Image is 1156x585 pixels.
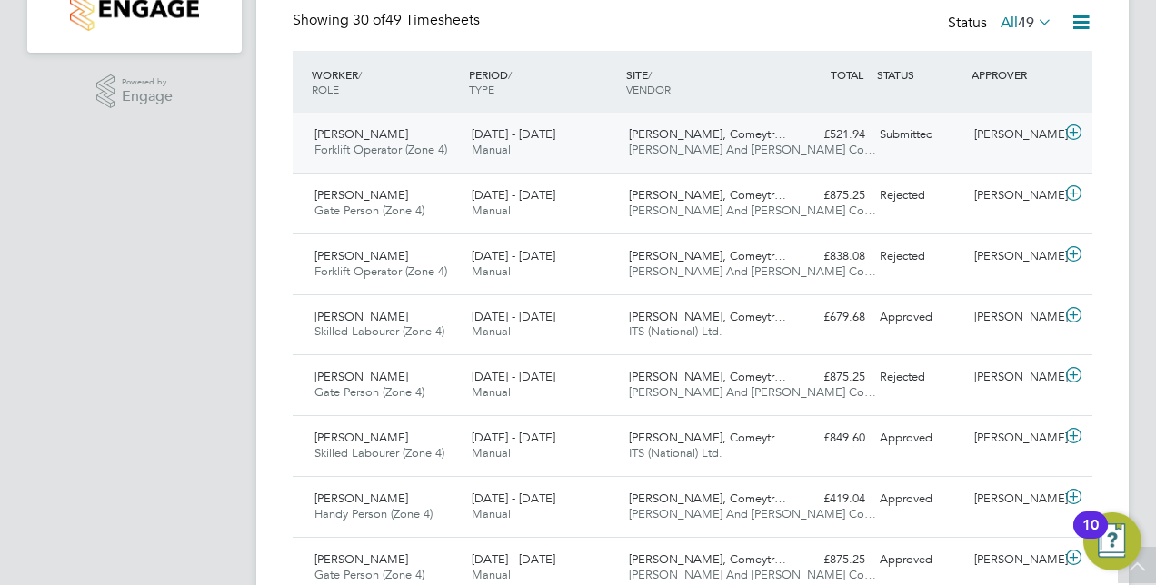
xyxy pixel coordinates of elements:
span: Gate Person (Zone 4) [314,384,424,400]
span: 30 of [353,11,385,29]
div: [PERSON_NAME] [967,120,1061,150]
div: £679.68 [778,302,872,332]
div: Showing [293,11,483,30]
div: [PERSON_NAME] [967,181,1061,211]
div: PERIOD [464,58,622,105]
span: Manual [472,203,511,218]
div: £838.08 [778,242,872,272]
div: [PERSON_NAME] [967,545,1061,575]
span: Manual [472,506,511,521]
span: [DATE] - [DATE] [472,248,555,263]
div: Rejected [872,242,967,272]
div: Status [948,11,1056,36]
span: TOTAL [831,67,863,82]
span: / [358,67,362,82]
span: [DATE] - [DATE] [472,369,555,384]
span: [PERSON_NAME] [314,369,408,384]
a: Powered byEngage [96,74,174,109]
span: [PERSON_NAME] [314,491,408,506]
span: [PERSON_NAME] And [PERSON_NAME] Co… [629,203,876,218]
span: Manual [472,142,511,157]
div: £875.25 [778,545,872,575]
span: [PERSON_NAME] [314,551,408,567]
span: [DATE] - [DATE] [472,309,555,324]
div: [PERSON_NAME] [967,484,1061,514]
div: SITE [622,58,779,105]
span: Skilled Labourer (Zone 4) [314,323,444,339]
span: Manual [472,323,511,339]
div: £849.60 [778,423,872,453]
span: [PERSON_NAME] [314,309,408,324]
button: Open Resource Center, 10 new notifications [1083,512,1141,570]
div: £875.25 [778,181,872,211]
div: £521.94 [778,120,872,150]
span: ITS (National) Ltd. [629,323,722,339]
span: Handy Person (Zone 4) [314,506,433,521]
span: [PERSON_NAME], Comeytr… [629,187,786,203]
div: £875.25 [778,362,872,392]
span: 49 Timesheets [353,11,480,29]
div: Approved [872,545,967,575]
div: WORKER [307,58,464,105]
span: Manual [472,567,511,582]
span: Powered by [122,74,173,90]
span: [DATE] - [DATE] [472,430,555,445]
span: / [648,67,652,82]
span: Skilled Labourer (Zone 4) [314,445,444,461]
div: STATUS [872,58,967,91]
div: [PERSON_NAME] [967,242,1061,272]
span: [PERSON_NAME], Comeytr… [629,491,786,506]
div: Approved [872,484,967,514]
span: [PERSON_NAME], Comeytr… [629,430,786,445]
span: [DATE] - [DATE] [472,491,555,506]
div: Approved [872,423,967,453]
div: Approved [872,302,967,332]
span: VENDOR [626,82,671,96]
div: £419.04 [778,484,872,514]
span: [DATE] - [DATE] [472,126,555,142]
span: [PERSON_NAME] [314,187,408,203]
span: Manual [472,445,511,461]
span: [PERSON_NAME] And [PERSON_NAME] Co… [629,263,876,279]
span: [PERSON_NAME] And [PERSON_NAME] Co… [629,142,876,157]
span: [PERSON_NAME], Comeytr… [629,369,786,384]
span: [DATE] - [DATE] [472,187,555,203]
div: Rejected [872,362,967,392]
span: [PERSON_NAME] And [PERSON_NAME] Co… [629,506,876,521]
span: Forklift Operator (Zone 4) [314,142,447,157]
span: [PERSON_NAME] [314,248,408,263]
div: Submitted [872,120,967,150]
span: [PERSON_NAME], Comeytr… [629,248,786,263]
span: Manual [472,384,511,400]
span: TYPE [469,82,494,96]
div: [PERSON_NAME] [967,302,1061,332]
span: [PERSON_NAME] And [PERSON_NAME] Co… [629,567,876,582]
span: Gate Person (Zone 4) [314,567,424,582]
span: [DATE] - [DATE] [472,551,555,567]
span: ITS (National) Ltd. [629,445,722,461]
span: [PERSON_NAME] And [PERSON_NAME] Co… [629,384,876,400]
div: [PERSON_NAME] [967,423,1061,453]
span: [PERSON_NAME] [314,430,408,445]
span: [PERSON_NAME], Comeytr… [629,126,786,142]
span: [PERSON_NAME], Comeytr… [629,551,786,567]
div: [PERSON_NAME] [967,362,1061,392]
span: ROLE [312,82,339,96]
span: Engage [122,89,173,104]
div: 10 [1082,525,1099,549]
label: All [1001,14,1052,32]
span: / [508,67,512,82]
div: Rejected [872,181,967,211]
span: 49 [1018,14,1034,32]
span: [PERSON_NAME], Comeytr… [629,309,786,324]
div: APPROVER [967,58,1061,91]
span: Forklift Operator (Zone 4) [314,263,447,279]
span: Gate Person (Zone 4) [314,203,424,218]
span: [PERSON_NAME] [314,126,408,142]
span: Manual [472,263,511,279]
